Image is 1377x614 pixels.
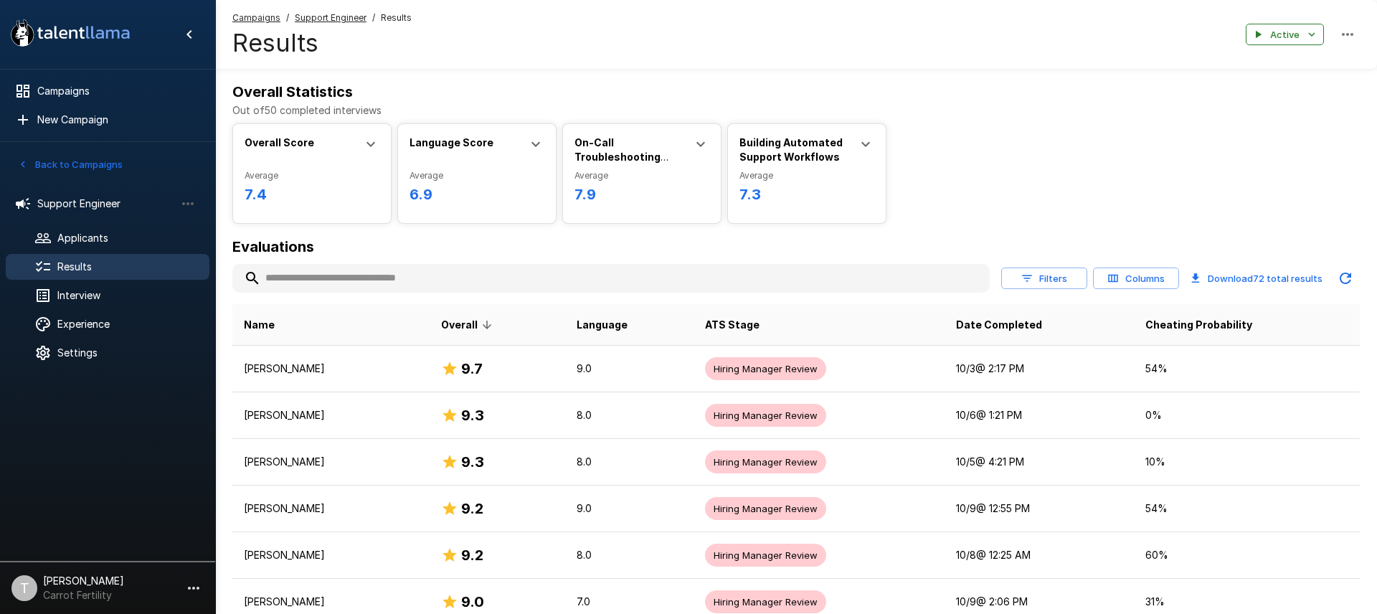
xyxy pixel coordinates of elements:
h6: 7.9 [574,183,709,206]
p: [PERSON_NAME] [244,362,418,376]
p: 54 % [1145,501,1348,516]
span: Name [244,316,275,334]
span: Hiring Manager Review [705,455,826,469]
u: Support Engineer [295,12,366,23]
b: On-Call Troubleshooting Protocols [574,136,668,177]
td: 10/9 @ 12:55 PM [945,486,1134,532]
p: Out of 50 completed interviews [232,103,1360,118]
p: 54 % [1145,362,1348,376]
h6: 6.9 [410,183,544,206]
span: Average [574,169,709,183]
button: Updated Today - 1:48 PM [1331,264,1360,293]
p: 0 % [1145,408,1348,422]
td: 10/3 @ 2:17 PM [945,346,1134,392]
button: Columns [1093,268,1179,290]
p: 9.0 [577,501,682,516]
h6: 7.4 [245,183,379,206]
span: Hiring Manager Review [705,409,826,422]
h6: 9.2 [461,497,483,520]
b: Overall Statistics [232,83,353,100]
p: 9.0 [577,362,682,376]
button: Active [1246,24,1324,46]
button: Download72 total results [1185,264,1328,293]
h6: 9.3 [461,404,484,427]
b: Evaluations [232,238,314,255]
u: Campaigns [232,12,280,23]
h6: 7.3 [739,183,874,206]
p: 60 % [1145,548,1348,562]
span: Average [245,169,379,183]
h6: 9.0 [461,590,484,613]
p: 8.0 [577,548,682,562]
span: Hiring Manager Review [705,502,826,516]
span: Average [739,169,874,183]
span: Cheating Probability [1145,316,1252,334]
span: ATS Stage [705,316,760,334]
td: 10/5 @ 4:21 PM [945,439,1134,486]
h6: 9.7 [461,357,483,380]
h6: 9.2 [461,544,483,567]
p: [PERSON_NAME] [244,455,418,469]
p: 7.0 [577,595,682,609]
span: Hiring Manager Review [705,549,826,562]
p: [PERSON_NAME] [244,548,418,562]
td: 10/6 @ 1:21 PM [945,392,1134,439]
b: Overall Score [245,136,314,148]
p: [PERSON_NAME] [244,501,418,516]
span: Hiring Manager Review [705,362,826,376]
p: 8.0 [577,455,682,469]
p: 10 % [1145,455,1348,469]
button: Filters [1001,268,1087,290]
span: / [372,11,375,25]
p: [PERSON_NAME] [244,595,418,609]
h6: 9.3 [461,450,484,473]
span: Date Completed [956,316,1042,334]
p: 8.0 [577,408,682,422]
td: 10/8 @ 12:25 AM [945,532,1134,579]
b: Language Score [410,136,493,148]
p: 31 % [1145,595,1348,609]
b: Building Automated Support Workflows [739,136,843,163]
h4: Results [232,28,412,58]
span: Hiring Manager Review [705,595,826,609]
span: Average [410,169,544,183]
p: [PERSON_NAME] [244,408,418,422]
span: Overall [441,316,496,334]
span: Results [381,11,412,25]
span: / [286,11,289,25]
span: Language [577,316,628,334]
